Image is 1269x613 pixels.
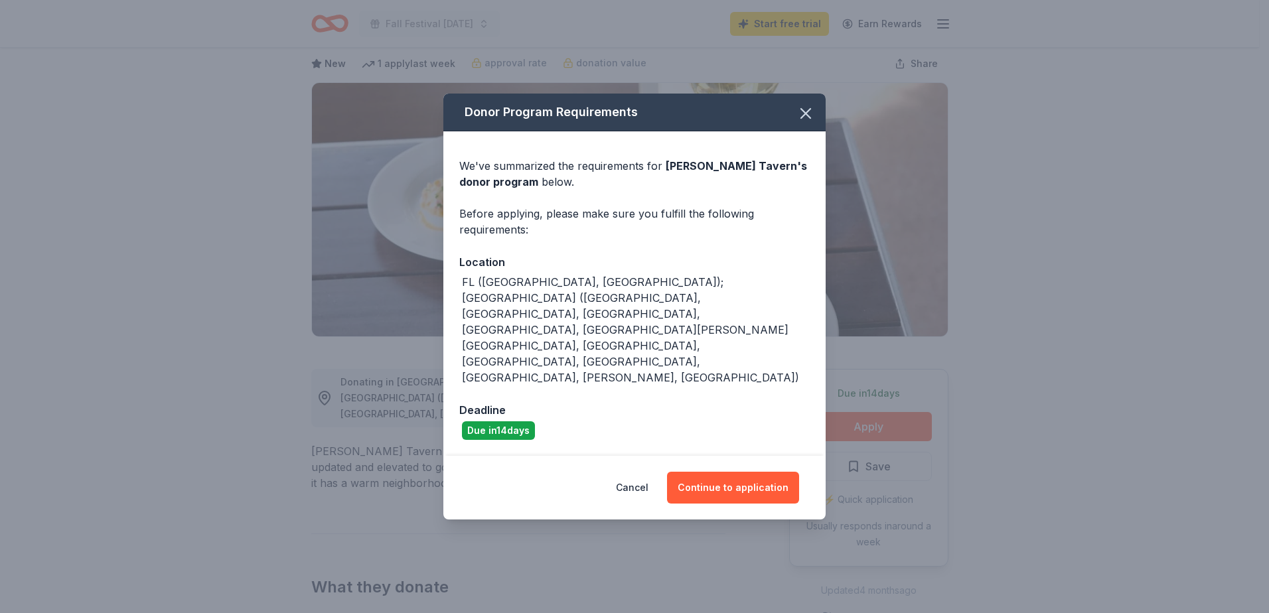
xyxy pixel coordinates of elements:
div: Donor Program Requirements [443,94,826,131]
div: Due in 14 days [462,421,535,440]
div: Before applying, please make sure you fulfill the following requirements: [459,206,810,238]
div: FL ([GEOGRAPHIC_DATA], [GEOGRAPHIC_DATA]); [GEOGRAPHIC_DATA] ([GEOGRAPHIC_DATA], [GEOGRAPHIC_DATA... [462,274,810,385]
div: We've summarized the requirements for below. [459,158,810,190]
button: Continue to application [667,472,799,504]
div: Deadline [459,401,810,419]
div: Location [459,253,810,271]
button: Cancel [616,472,648,504]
